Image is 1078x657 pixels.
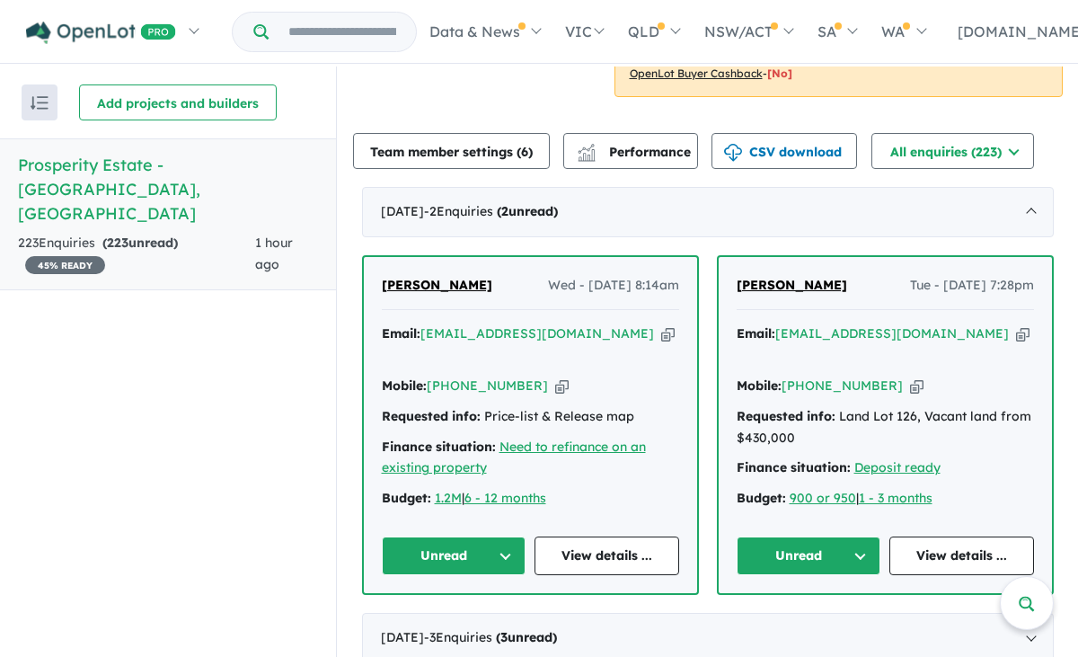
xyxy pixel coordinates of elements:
[737,275,847,297] a: [PERSON_NAME]
[910,377,923,395] button: Copy
[497,203,558,219] strong: ( unread)
[420,325,654,342] a: [EMAIL_ADDRESS][DOMAIN_NAME]
[382,439,646,476] a: Need to refinance on an existing property
[382,377,427,394] strong: Mobile:
[854,459,941,475] a: Deposit ready
[382,439,496,455] strong: Finance situation:
[555,377,569,395] button: Copy
[630,67,763,80] u: OpenLot Buyer Cashback
[500,629,508,645] span: 3
[255,235,293,272] span: 1 hour ago
[18,153,318,226] h5: Prosperity Estate - [GEOGRAPHIC_DATA] , [GEOGRAPHIC_DATA]
[382,325,420,342] strong: Email:
[724,144,742,162] img: download icon
[782,377,903,394] a: [PHONE_NUMBER]
[910,275,1034,297] span: Tue - [DATE] 7:28pm
[107,235,128,251] span: 223
[424,203,558,219] span: - 2 Enquir ies
[18,233,255,276] div: 223 Enquir ies
[496,629,557,645] strong: ( unread)
[737,377,782,394] strong: Mobile:
[737,490,786,506] strong: Budget:
[382,490,431,506] strong: Budget:
[464,490,546,506] a: 6 - 12 months
[737,488,1034,510] div: |
[661,324,675,343] button: Copy
[711,133,857,169] button: CSV download
[501,203,508,219] span: 2
[578,144,594,154] img: line-chart.svg
[424,629,557,645] span: - 3 Enquir ies
[427,377,548,394] a: [PHONE_NUMBER]
[521,144,528,160] span: 6
[737,277,847,293] span: [PERSON_NAME]
[362,187,1054,237] div: [DATE]
[737,406,1034,449] div: Land Lot 126, Vacant land from $430,000
[889,537,1034,575] a: View details ...
[79,84,277,120] button: Add projects and builders
[737,408,835,424] strong: Requested info:
[580,144,691,160] span: Performance
[775,325,1009,342] a: [EMAIL_ADDRESS][DOMAIN_NAME]
[382,408,481,424] strong: Requested info:
[102,235,178,251] strong: ( unread)
[25,256,105,274] span: 45 % READY
[563,133,698,169] button: Performance
[871,133,1034,169] button: All enquiries (223)
[737,537,881,575] button: Unread
[31,96,49,110] img: sort.svg
[382,537,526,575] button: Unread
[737,325,775,342] strong: Email:
[1016,324,1029,343] button: Copy
[382,277,492,293] span: [PERSON_NAME]
[272,13,412,51] input: Try estate name, suburb, builder or developer
[548,275,679,297] span: Wed - [DATE] 8:14am
[535,537,679,575] a: View details ...
[382,488,679,510] div: |
[767,67,792,80] span: [No]
[435,490,462,506] a: 1.2M
[859,490,932,506] a: 1 - 3 months
[382,406,679,428] div: Price-list & Release map
[578,149,596,161] img: bar-chart.svg
[790,490,856,506] a: 900 or 950
[353,133,550,169] button: Team member settings (6)
[382,275,492,297] a: [PERSON_NAME]
[26,22,176,44] img: Openlot PRO Logo White
[737,459,851,475] strong: Finance situation:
